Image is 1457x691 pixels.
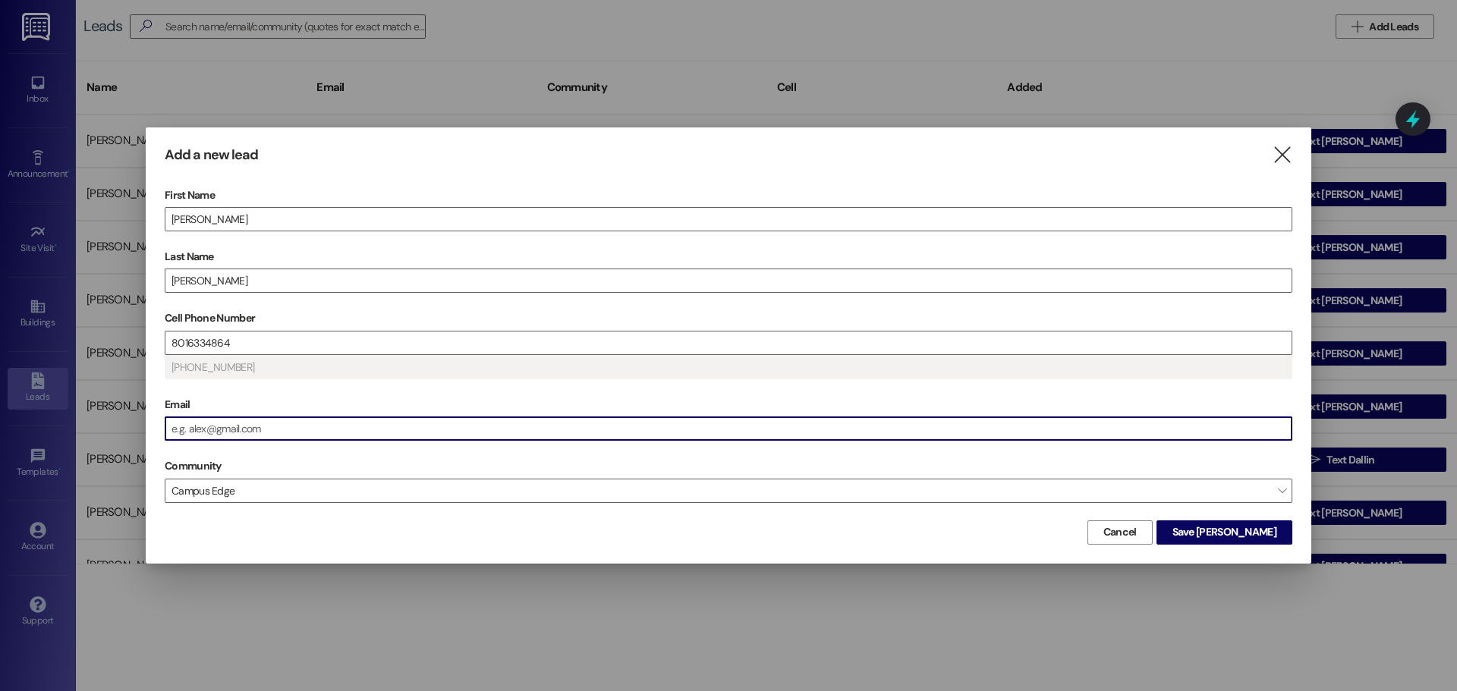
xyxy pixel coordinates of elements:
[165,146,258,164] h3: Add a new lead
[165,245,1292,269] label: Last Name
[165,393,1292,416] label: Email
[165,208,1292,231] input: e.g. Alex
[1156,520,1292,545] button: Save [PERSON_NAME]
[1172,524,1276,540] span: Save [PERSON_NAME]
[1272,147,1292,163] i: 
[165,479,1292,503] span: Campus Edge
[1087,520,1153,545] button: Cancel
[165,306,1292,330] label: Cell Phone Number
[165,454,222,478] label: Community
[1103,524,1137,540] span: Cancel
[165,417,1292,440] input: e.g. alex@gmail.com
[165,269,1292,292] input: e.g. Smith
[165,184,1292,207] label: First Name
